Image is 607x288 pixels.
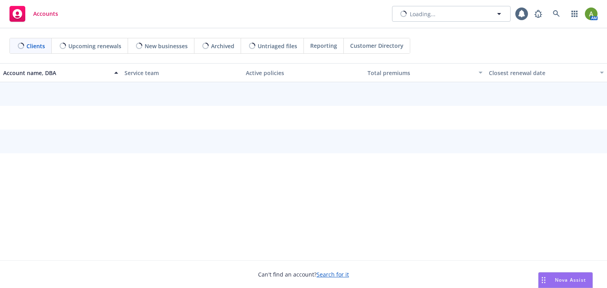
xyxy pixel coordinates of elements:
[538,272,593,288] button: Nova Assist
[410,10,435,18] span: Loading...
[6,3,61,25] a: Accounts
[567,6,582,22] a: Switch app
[392,6,511,22] button: Loading...
[486,63,607,82] button: Closest renewal date
[555,277,586,283] span: Nova Assist
[530,6,546,22] a: Report a Bug
[317,271,349,278] a: Search for it
[243,63,364,82] button: Active policies
[211,42,234,50] span: Archived
[68,42,121,50] span: Upcoming renewals
[246,69,361,77] div: Active policies
[350,41,403,50] span: Customer Directory
[145,42,188,50] span: New businesses
[539,273,549,288] div: Drag to move
[121,63,243,82] button: Service team
[549,6,564,22] a: Search
[585,8,598,20] img: photo
[258,270,349,279] span: Can't find an account?
[364,63,486,82] button: Total premiums
[258,42,297,50] span: Untriaged files
[368,69,474,77] div: Total premiums
[124,69,239,77] div: Service team
[489,69,595,77] div: Closest renewal date
[310,41,337,50] span: Reporting
[3,69,109,77] div: Account name, DBA
[33,11,58,17] span: Accounts
[26,42,45,50] span: Clients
